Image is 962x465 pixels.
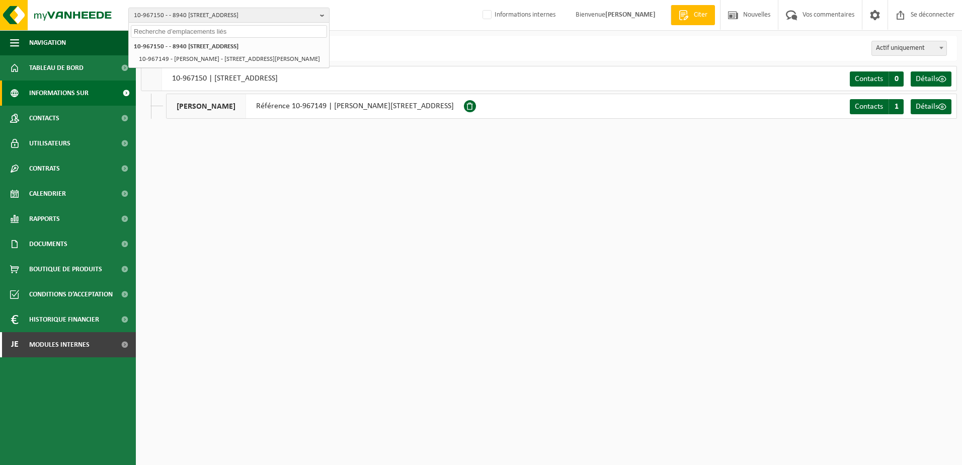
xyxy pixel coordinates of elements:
span: 0 [889,71,904,87]
a: Détails [911,71,951,87]
span: Informations sur l’entreprise [29,81,116,106]
strong: [PERSON_NAME] [605,11,656,19]
span: Calendrier [29,181,66,206]
span: Tableau de bord [29,55,84,81]
span: Contacts [855,75,883,83]
span: 10-967150 - - 8940 [STREET_ADDRESS] [134,8,316,23]
span: [PERSON_NAME] [167,94,246,118]
span: Modules internes [29,332,90,357]
a: Contacts 0 [850,71,904,87]
span: Contacts [855,103,883,111]
span: Alleen actief [871,41,947,56]
font: Référence 10-967149 | [PERSON_NAME][STREET_ADDRESS] [256,102,454,110]
label: Informations internes [480,8,555,23]
span: Navigation [29,30,66,55]
span: 1 [889,99,904,114]
span: Utilisateurs [29,131,70,156]
font: 10-967150 | [STREET_ADDRESS] [172,74,278,83]
span: Historique financier [29,307,99,332]
span: Détails [916,103,938,111]
span: Détails [916,75,938,83]
span: Contacts [29,106,59,131]
span: Je [10,332,19,357]
a: Citer [671,5,715,25]
span: Boutique de produits [29,257,102,282]
span: Rapports [29,206,60,231]
span: Alleen actief [872,41,946,55]
span: Citer [691,10,710,20]
font: Bienvenue [576,11,656,19]
span: Documents [29,231,67,257]
span: Conditions d’acceptation [29,282,113,307]
li: 10-967150 - - 8940 [STREET_ADDRESS] [131,40,327,53]
a: Contacts 1 [850,99,904,114]
li: 10-967149 - [PERSON_NAME] - [STREET_ADDRESS][PERSON_NAME] [136,53,327,65]
span: Contrats [29,156,60,181]
a: Détails [911,99,951,114]
button: 10-967150 - - 8940 [STREET_ADDRESS] [128,8,330,23]
input: Recherche d’emplacements liés [131,25,327,38]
